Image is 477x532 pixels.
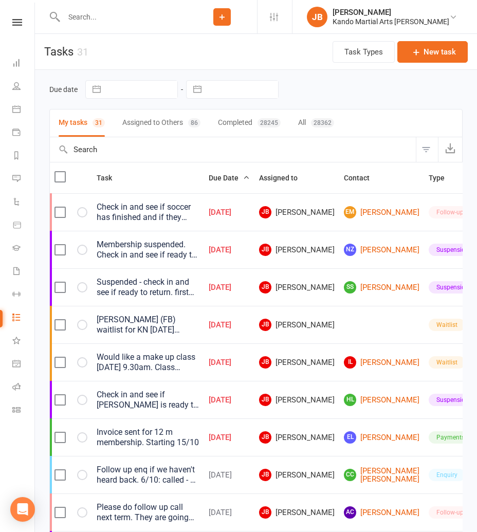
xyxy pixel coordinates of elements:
a: People [12,76,35,99]
div: Suspension [429,394,476,406]
a: NZ[PERSON_NAME] [344,244,419,256]
div: 28245 [258,118,281,127]
a: What's New [12,330,35,353]
span: JB [259,356,271,369]
div: Check in and see if soccer has finished and if they would like to go back to STD membership. 7/10... [97,202,199,223]
span: [PERSON_NAME] [259,394,335,406]
a: General attendance kiosk mode [12,353,35,376]
span: JB [259,244,271,256]
span: [PERSON_NAME] [259,469,335,481]
div: Suspension [429,244,476,256]
span: [PERSON_NAME] [259,244,335,256]
div: [DATE] [209,208,250,217]
input: Search [50,137,416,162]
span: [PERSON_NAME] [259,319,335,331]
div: Please do follow up call next term. They are going on holidays. [DATE] suits them the best for ca... [97,502,199,523]
button: Due Date [209,172,250,184]
div: Waitlist [429,356,465,369]
button: My tasks31 [59,109,105,137]
a: HL[PERSON_NAME] [344,394,419,406]
span: AC [344,506,356,519]
span: Type [429,174,456,182]
div: Enquiry [429,469,465,481]
a: Reports [12,145,35,168]
span: JB [259,319,271,331]
span: EL [344,431,356,444]
button: Assigned to Others86 [122,109,200,137]
input: Search... [61,10,187,24]
div: Open Intercom Messenger [10,497,35,522]
div: [PERSON_NAME] [333,8,449,17]
a: Dashboard [12,52,35,76]
button: Task Types [333,41,395,63]
label: Due date [49,85,78,94]
div: 31 [93,118,105,127]
span: IL [344,356,356,369]
button: Task [97,172,123,184]
a: Calendar [12,99,35,122]
div: [DATE] [209,246,250,254]
div: [DATE] [209,321,250,329]
div: [PERSON_NAME] (FB) waitlist for KN [DATE] 9.30am. 0433 053 395 [97,315,199,335]
div: Follow-up [429,506,471,519]
button: All28362 [298,109,334,137]
a: IL[PERSON_NAME] [344,356,419,369]
span: [PERSON_NAME] [259,431,335,444]
a: Payments [12,122,35,145]
span: JB [259,394,271,406]
button: Contact [344,172,381,184]
div: [DATE] [209,283,250,292]
div: 28362 [311,118,334,127]
div: [DATE] [209,508,250,517]
a: EL[PERSON_NAME] [344,431,419,444]
div: 31 [77,46,88,58]
button: Assigned to [259,172,309,184]
div: Membership suspended. Check in and see if ready to return. 1/9 - 11/10. on holiday [97,240,199,260]
span: JB [259,469,271,481]
span: Task [97,174,123,182]
span: Assigned to [259,174,309,182]
button: Completed28245 [218,109,281,137]
span: JB [259,206,271,218]
div: 86 [188,118,200,127]
button: New task [397,41,468,63]
div: [DATE] [209,433,250,442]
div: JB [307,7,327,27]
span: NZ [344,244,356,256]
div: Suspended - check in and see if ready to return. first DD 10/10 7/10: Called, left message & sent... [97,277,199,298]
div: Follow-up [429,206,471,218]
a: Roll call kiosk mode [12,376,35,399]
span: [PERSON_NAME] [259,356,335,369]
span: [PERSON_NAME] [259,281,335,293]
span: EM [344,206,356,218]
span: JB [259,506,271,519]
div: [DATE] [209,471,250,480]
span: [PERSON_NAME] [259,206,335,218]
a: EM[PERSON_NAME] [344,206,419,218]
a: AC[PERSON_NAME] [344,506,419,519]
span: Contact [344,174,381,182]
a: SS[PERSON_NAME] [344,281,419,293]
span: HL [344,394,356,406]
button: Type [429,172,456,184]
span: JB [259,431,271,444]
div: [DATE] [209,358,250,367]
div: Kando Martial Arts [PERSON_NAME] [333,17,449,26]
span: [PERSON_NAME] [259,506,335,519]
div: Would like a make up class [DATE] 9.30am. Class currently full. Book in if a place becomes available [97,352,199,373]
div: [DATE] [209,396,250,405]
span: SS [344,281,356,293]
div: Invoice sent for 12 m membership. Starting 15/10 [97,427,199,448]
div: Payments [429,431,472,444]
span: Due Date [209,174,250,182]
div: Check in and see if [PERSON_NAME] is ready to return. Due back 17/10 [97,390,199,410]
h1: Tasks [35,34,88,69]
div: Suspension [429,281,476,293]
div: Waitlist [429,319,465,331]
a: Product Sales [12,214,35,237]
a: Class kiosk mode [12,399,35,423]
div: Follow up enq if we haven't heard back. 6/10: called - no ans. NS 7/10: Called. left message. JB ... [97,465,199,485]
span: JB [259,281,271,293]
a: CC[PERSON_NAME] [PERSON_NAME] [344,467,419,484]
span: CC [344,469,356,481]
